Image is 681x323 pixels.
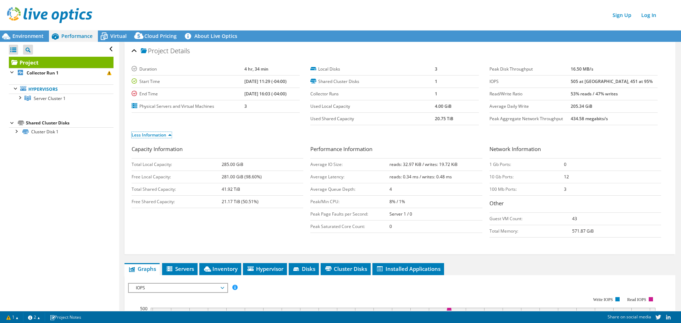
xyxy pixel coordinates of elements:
[310,208,389,221] td: Peak Page Faults per Second:
[1,313,23,322] a: 1
[310,221,389,233] td: Peak Saturated Core Count:
[435,78,437,84] b: 1
[23,313,45,322] a: 2
[572,216,577,222] b: 43
[244,91,287,97] b: [DATE] 16:03 (-04:00)
[324,265,367,272] span: Cluster Disks
[489,213,572,225] td: Guest VM Count:
[61,33,93,39] span: Performance
[489,78,571,85] label: IOPS
[564,186,566,192] b: 3
[564,161,566,167] b: 0
[132,183,222,196] td: Total Shared Capacity:
[571,103,592,109] b: 205.34 GiB
[132,132,172,138] a: Less Information
[310,171,389,183] td: Average Latency:
[310,78,435,85] label: Shared Cluster Disks
[389,174,452,180] b: reads: 0.34 ms / writes: 0.48 ms
[222,186,240,192] b: 41.92 TiB
[132,196,222,208] td: Free Shared Capacity:
[638,10,660,20] a: Log In
[222,174,262,180] b: 281.00 GiB (98.60%)
[310,196,389,208] td: Peak/Min CPU:
[310,183,389,196] td: Average Queue Depth:
[132,90,244,98] label: End Time
[489,199,661,209] h3: Other
[132,284,223,292] span: IOPS
[376,265,441,272] span: Installed Applications
[140,306,148,312] text: 500
[9,94,113,103] a: Server Cluster 1
[435,91,437,97] b: 1
[571,66,593,72] b: 16.50 MB/s
[34,95,66,101] span: Server Cluster 1
[222,161,243,167] b: 285.00 GiB
[489,158,564,171] td: 1 Gb Ports:
[132,158,222,171] td: Total Local Capacity:
[244,78,287,84] b: [DATE] 11:29 (-04:00)
[244,103,247,109] b: 3
[110,33,127,39] span: Virtual
[244,66,268,72] b: 4 hr, 34 min
[12,33,44,39] span: Environment
[435,103,452,109] b: 4.00 GiB
[27,70,59,76] b: Collector Run 1
[310,145,482,155] h3: Performance Information
[609,10,635,20] a: Sign Up
[489,225,572,238] td: Total Memory:
[310,66,435,73] label: Local Disks
[310,90,435,98] label: Collector Runs
[572,228,594,234] b: 571.87 GiB
[222,199,259,205] b: 21.17 TiB (50.51%)
[310,115,435,122] label: Used Shared Capacity
[132,103,244,110] label: Physical Servers and Virtual Machines
[170,46,190,55] span: Details
[489,66,571,73] label: Peak Disk Throughput
[389,223,392,229] b: 0
[571,78,653,84] b: 505 at [GEOGRAPHIC_DATA], 451 at 95%
[182,30,243,42] a: About Live Optics
[489,145,661,155] h3: Network Information
[128,265,156,272] span: Graphs
[132,145,303,155] h3: Capacity Information
[45,313,86,322] a: Project Notes
[571,116,608,122] b: 434.58 megabits/s
[166,265,194,272] span: Servers
[7,7,92,23] img: live_optics_svg.svg
[310,158,389,171] td: Average IO Size:
[9,57,113,68] a: Project
[489,115,571,122] label: Peak Aggregate Network Throughput
[435,116,453,122] b: 20.75 TiB
[132,171,222,183] td: Free Local Capacity:
[9,68,113,77] a: Collector Run 1
[389,211,412,217] b: Server 1 / 0
[141,48,168,55] span: Project
[292,265,315,272] span: Disks
[389,199,405,205] b: 8% / 1%
[571,91,618,97] b: 53% reads / 47% writes
[26,119,113,127] div: Shared Cluster Disks
[627,297,646,302] text: Read IOPS
[435,66,437,72] b: 3
[132,66,244,73] label: Duration
[9,84,113,94] a: Hypervisors
[132,78,244,85] label: Start Time
[389,186,392,192] b: 4
[144,33,177,39] span: Cloud Pricing
[247,265,283,272] span: Hypervisor
[593,297,613,302] text: Write IOPS
[489,171,564,183] td: 10 Gb Ports:
[564,174,569,180] b: 12
[489,183,564,196] td: 100 Mb Ports:
[9,127,113,137] a: Cluster Disk 1
[310,103,435,110] label: Used Local Capacity
[203,265,238,272] span: Inventory
[489,103,571,110] label: Average Daily Write
[489,90,571,98] label: Read/Write Ratio
[389,161,458,167] b: reads: 32.97 KiB / writes: 19.72 KiB
[608,314,651,320] span: Share on social media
